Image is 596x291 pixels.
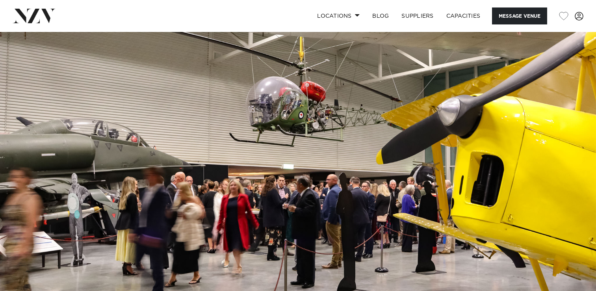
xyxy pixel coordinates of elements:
a: SUPPLIERS [395,7,440,24]
button: Message Venue [492,7,547,24]
a: Capacities [440,7,487,24]
img: nzv-logo.png [13,9,56,23]
a: Locations [311,7,366,24]
a: BLOG [366,7,395,24]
